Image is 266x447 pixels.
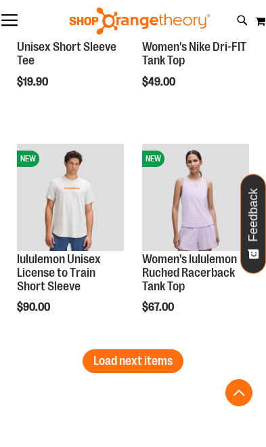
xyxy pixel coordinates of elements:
span: $90.00 [17,301,52,313]
a: Women's Nike Dri-FIT Tank Top [142,40,246,67]
a: Women's lululemon Ruched Racerback Tank TopNEW [142,144,249,253]
span: Feedback [247,188,260,241]
a: lululemon Unisex License to Train Short SleeveNEW [17,144,124,253]
span: Load next items [93,354,173,368]
span: $19.90 [17,76,50,88]
button: Feedback - Show survey [240,174,266,273]
a: Women's lululemon Ruched Racerback Tank Top [142,252,237,293]
button: Load next items [83,349,183,373]
span: NEW [17,151,39,167]
a: Unisex Short Sleeve Tee [17,40,116,67]
span: $49.00 [142,76,177,88]
div: product [10,137,131,348]
span: $67.00 [142,301,176,313]
img: lululemon Unisex License to Train Short Sleeve [17,144,124,251]
span: NEW [142,151,164,167]
a: lululemon Unisex License to Train Short Sleeve [17,252,101,293]
img: Shop Orangetheory [68,7,212,35]
img: Women's lululemon Ruched Racerback Tank Top [142,144,249,251]
div: product [135,137,256,348]
button: Back To Top [225,379,252,406]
